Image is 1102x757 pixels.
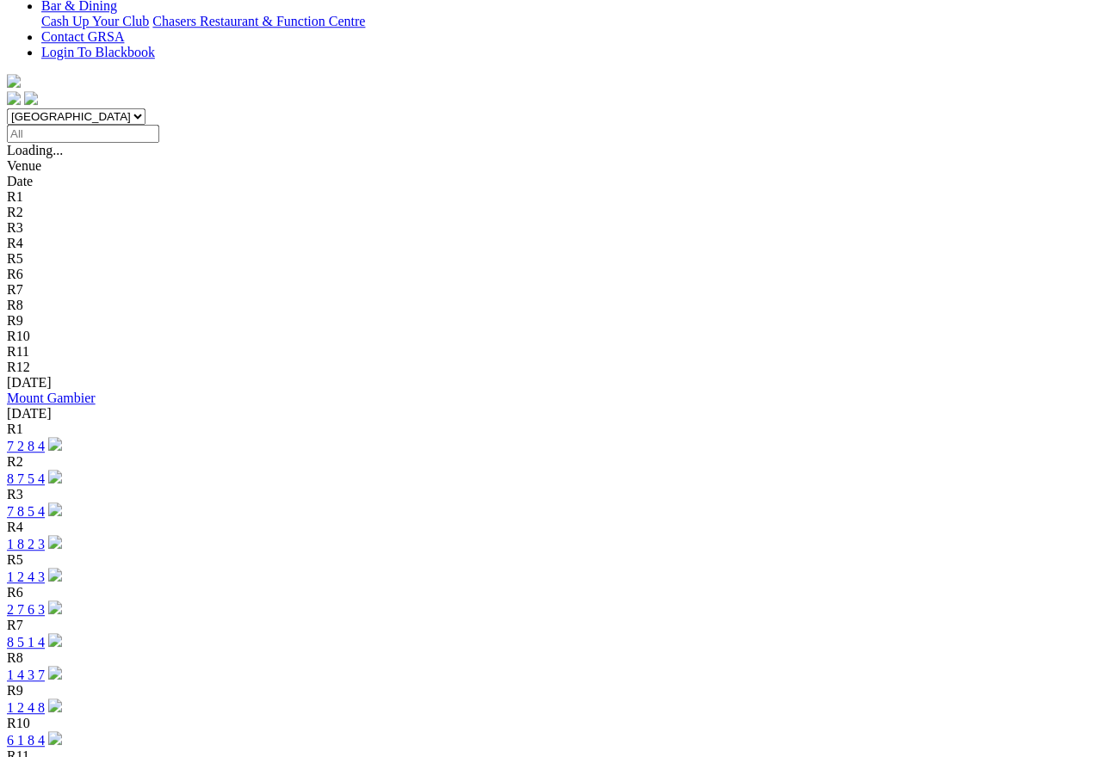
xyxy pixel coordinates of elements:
img: play-circle.svg [48,470,62,483]
img: play-circle.svg [48,699,62,712]
div: Venue [7,158,1095,174]
a: Login To Blackbook [41,45,155,59]
div: R6 [7,585,1095,600]
img: logo-grsa-white.png [7,74,21,88]
div: R5 [7,552,1095,568]
a: 1 4 3 7 [7,668,45,682]
a: Chasers Restaurant & Function Centre [152,14,365,28]
img: play-circle.svg [48,535,62,549]
img: play-circle.svg [48,502,62,516]
a: 1 2 4 3 [7,569,45,584]
div: R1 [7,189,1095,205]
a: 8 5 1 4 [7,635,45,649]
img: play-circle.svg [48,437,62,451]
a: Contact GRSA [41,29,124,44]
div: R12 [7,360,1095,375]
span: Loading... [7,143,63,157]
a: 1 8 2 3 [7,537,45,551]
div: R3 [7,220,1095,236]
img: facebook.svg [7,91,21,105]
a: Mount Gambier [7,391,96,405]
div: R5 [7,251,1095,267]
a: 1 2 4 8 [7,700,45,715]
img: play-circle.svg [48,731,62,745]
a: 6 1 8 4 [7,733,45,748]
a: 7 2 8 4 [7,439,45,453]
div: R7 [7,618,1095,633]
a: 7 8 5 4 [7,504,45,519]
div: R11 [7,344,1095,360]
div: R1 [7,422,1095,437]
img: play-circle.svg [48,633,62,647]
div: R10 [7,716,1095,731]
div: [DATE] [7,406,1095,422]
div: R9 [7,313,1095,329]
div: R4 [7,520,1095,535]
div: R8 [7,298,1095,313]
div: R8 [7,650,1095,666]
div: R4 [7,236,1095,251]
div: R10 [7,329,1095,344]
div: [DATE] [7,375,1095,391]
div: R2 [7,205,1095,220]
div: R3 [7,487,1095,502]
img: play-circle.svg [48,600,62,614]
div: R9 [7,683,1095,699]
div: R2 [7,454,1095,470]
div: Date [7,174,1095,189]
a: 8 7 5 4 [7,471,45,486]
a: Cash Up Your Club [41,14,149,28]
img: play-circle.svg [48,666,62,680]
img: twitter.svg [24,91,38,105]
div: Bar & Dining [41,14,1095,29]
input: Select date [7,125,159,143]
img: play-circle.svg [48,568,62,582]
a: 2 7 6 3 [7,602,45,617]
div: R6 [7,267,1095,282]
div: R7 [7,282,1095,298]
